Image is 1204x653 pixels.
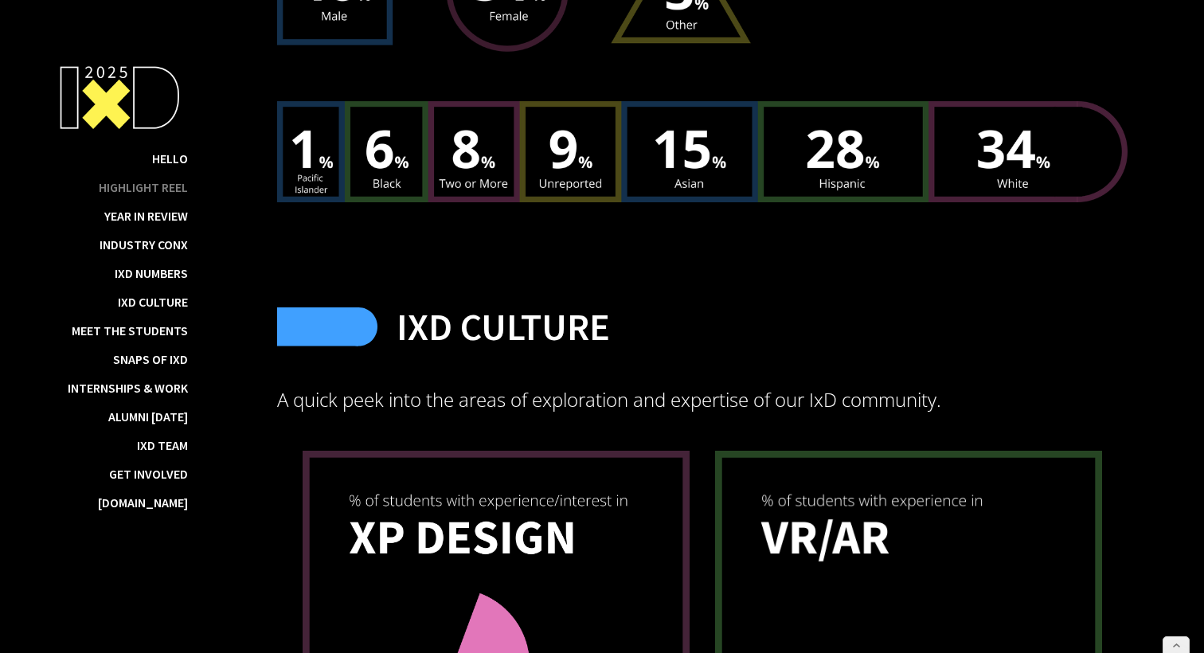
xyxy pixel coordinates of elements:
[115,265,188,281] a: IxD Numbers
[99,179,188,195] a: Highlight Reel
[72,323,188,338] a: Meet the Students
[152,151,188,166] a: Hello
[397,304,610,349] h2: IXD Culture
[113,351,188,367] a: Snaps of IxD
[100,237,188,252] a: Industry ConX
[104,208,188,224] a: Year in Review
[109,466,188,482] a: Get Involved
[137,437,188,453] a: IxD Team
[68,380,188,396] a: Internships & Work
[277,387,1128,413] p: A quick peek into the areas of exploration and expertise of our IxD community.
[118,294,188,310] a: IxD Culture
[108,409,188,424] a: Alumni [DATE]
[98,495,188,510] a: [DOMAIN_NAME]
